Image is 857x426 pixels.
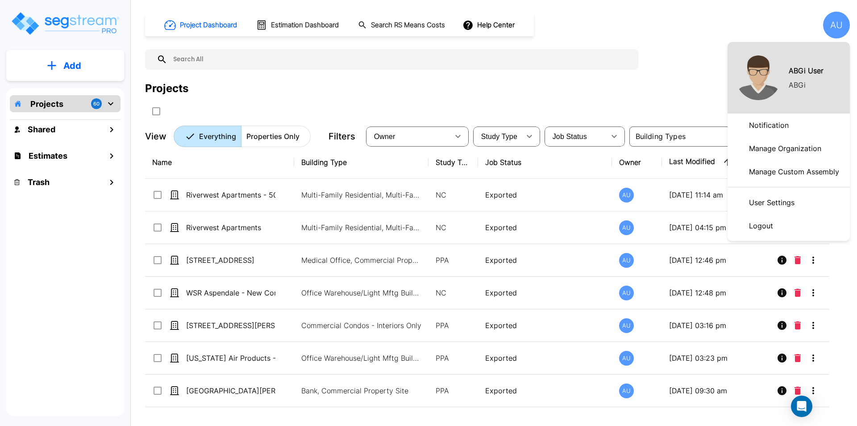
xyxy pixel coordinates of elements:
[789,80,806,90] p: ABGi
[789,65,824,76] h1: ABGi User
[745,116,792,134] p: Notification
[791,396,812,417] div: Open Intercom Messenger
[736,55,781,100] img: ABGi User
[745,217,777,235] p: Logout
[745,194,798,211] p: User Settings
[745,163,843,181] p: Manage Custom Assembly
[745,139,825,157] p: Manage Organization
